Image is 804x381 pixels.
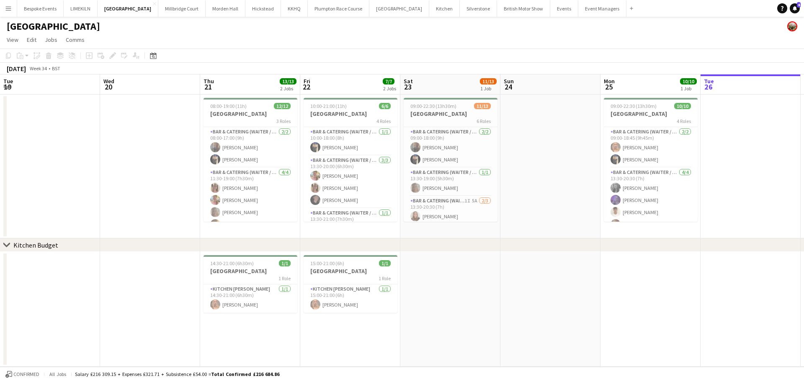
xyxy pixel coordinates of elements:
app-card-role: Kitchen [PERSON_NAME]1/114:30-21:00 (6h30m)[PERSON_NAME] [204,284,297,313]
span: 15:00-21:00 (6h) [310,260,344,266]
span: 7/7 [383,78,394,84]
button: Kitchen [429,0,460,17]
div: 1 Job [680,85,696,92]
button: British Motor Show [497,0,550,17]
button: Events [550,0,578,17]
button: LIMEKILN [64,0,98,17]
app-job-card: 09:00-22:30 (13h30m)11/13[GEOGRAPHIC_DATA]6 RolesBar & Catering (Waiter / waitress)2/209:00-18:00... [404,98,497,222]
app-card-role: Bar & Catering (Waiter / waitress)2/208:00-17:00 (9h)[PERSON_NAME][PERSON_NAME] [204,127,297,168]
h3: [GEOGRAPHIC_DATA] [604,110,698,118]
span: 4 Roles [677,118,691,124]
span: 13/13 [280,78,296,84]
span: 09:00-22:30 (13h30m) [611,103,657,109]
button: Event Managers [578,0,626,17]
span: 6 Roles [477,118,491,124]
span: 12/12 [274,103,291,109]
app-card-role: Bar & Catering (Waiter / waitress)4/411:30-19:00 (7h30m)[PERSON_NAME][PERSON_NAME][PERSON_NAME][P... [204,168,297,233]
span: Jobs [45,36,57,43]
div: 2 Jobs [280,85,296,92]
button: Silverstone [460,0,497,17]
span: 11/13 [474,103,491,109]
div: 1 Job [480,85,496,92]
app-job-card: 08:00-19:00 (11h)12/12[GEOGRAPHIC_DATA]3 RolesBar & Catering (Waiter / waitress)2/208:00-17:00 (9... [204,98,297,222]
app-job-card: 10:00-21:00 (11h)6/6[GEOGRAPHIC_DATA]4 RolesBar & Catering (Waiter / waitress)1/110:00-18:00 (8h)... [304,98,397,222]
span: Confirmed [13,371,39,377]
div: 2 Jobs [383,85,396,92]
span: 19 [2,82,13,92]
span: 26 [703,82,714,92]
app-card-role: Bar & Catering (Waiter / waitress)2/209:00-18:00 (9h)[PERSON_NAME][PERSON_NAME] [404,127,497,168]
span: Thu [204,77,214,85]
h3: [GEOGRAPHIC_DATA] [204,110,297,118]
div: Kitchen Budget [13,241,58,249]
a: Jobs [41,34,61,45]
span: Fri [304,77,310,85]
div: Salary £216 309.15 + Expenses £321.71 + Subsistence £54.00 = [75,371,279,377]
span: 09:00-22:30 (13h30m) [410,103,456,109]
a: View [3,34,22,45]
app-card-role: Bar & Catering (Waiter / waitress)1/113:30-21:00 (7h30m) [304,208,397,237]
span: 10/10 [680,78,697,84]
span: Week 34 [28,65,49,72]
button: Morden Hall [206,0,245,17]
app-user-avatar: Staffing Manager [787,21,797,31]
span: Comms [66,36,85,43]
button: Bespoke Events [17,0,64,17]
span: Tue [704,77,714,85]
h3: [GEOGRAPHIC_DATA] [304,267,397,275]
a: 4 [790,3,800,13]
button: [GEOGRAPHIC_DATA] [369,0,429,17]
span: 1/1 [279,260,291,266]
button: Hickstead [245,0,281,17]
span: 10/10 [674,103,691,109]
span: 1 Role [379,275,391,281]
span: 6/6 [379,103,391,109]
button: Confirmed [4,370,41,379]
span: 21 [202,82,214,92]
app-card-role: Bar & Catering (Waiter / waitress)4/413:30-20:30 (7h)[PERSON_NAME][PERSON_NAME][PERSON_NAME][PERS... [604,168,698,233]
span: 10:00-21:00 (11h) [310,103,347,109]
app-card-role: Bar & Catering (Waiter / waitress)2/209:00-18:45 (9h45m)[PERSON_NAME][PERSON_NAME] [604,127,698,168]
button: Plumpton Race Course [308,0,369,17]
app-card-role: Kitchen [PERSON_NAME]1/115:00-21:00 (6h)[PERSON_NAME] [304,284,397,313]
app-job-card: 09:00-22:30 (13h30m)10/10[GEOGRAPHIC_DATA]4 RolesBar & Catering (Waiter / waitress)2/209:00-18:45... [604,98,698,222]
div: [DATE] [7,64,26,73]
h3: [GEOGRAPHIC_DATA] [404,110,497,118]
h3: [GEOGRAPHIC_DATA] [204,267,297,275]
a: Comms [62,34,88,45]
span: All jobs [48,371,68,377]
span: 22 [302,82,310,92]
app-card-role: Bar & Catering (Waiter / waitress)1/113:30-19:00 (5h30m)[PERSON_NAME] [404,168,497,196]
span: Edit [27,36,36,43]
span: Sun [504,77,514,85]
app-card-role: Bar & Catering (Waiter / waitress)1/110:00-18:00 (8h)[PERSON_NAME] [304,127,397,156]
h3: [GEOGRAPHIC_DATA] [304,110,397,118]
span: Total Confirmed £216 684.86 [211,371,279,377]
span: View [7,36,18,43]
button: KKHQ [281,0,308,17]
app-job-card: 14:30-21:00 (6h30m)1/1[GEOGRAPHIC_DATA]1 RoleKitchen [PERSON_NAME]1/114:30-21:00 (6h30m)[PERSON_N... [204,255,297,313]
span: 08:00-19:00 (11h) [210,103,247,109]
span: Sat [404,77,413,85]
a: Edit [23,34,40,45]
button: [GEOGRAPHIC_DATA] [98,0,158,17]
span: Wed [103,77,114,85]
span: Mon [604,77,615,85]
span: 23 [402,82,413,92]
span: 4 [797,2,801,8]
span: 1 Role [278,275,291,281]
app-job-card: 15:00-21:00 (6h)1/1[GEOGRAPHIC_DATA]1 RoleKitchen [PERSON_NAME]1/115:00-21:00 (6h)[PERSON_NAME] [304,255,397,313]
app-card-role: Bar & Catering (Waiter / waitress)3/313:30-20:00 (6h30m)[PERSON_NAME][PERSON_NAME][PERSON_NAME] [304,156,397,208]
span: 3 Roles [276,118,291,124]
span: 1/1 [379,260,391,266]
span: Tue [3,77,13,85]
app-card-role: Bar & Catering (Waiter / waitress)1I5A2/313:30-20:30 (7h)[PERSON_NAME] [404,196,497,249]
span: 11/13 [480,78,497,84]
span: 25 [603,82,615,92]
